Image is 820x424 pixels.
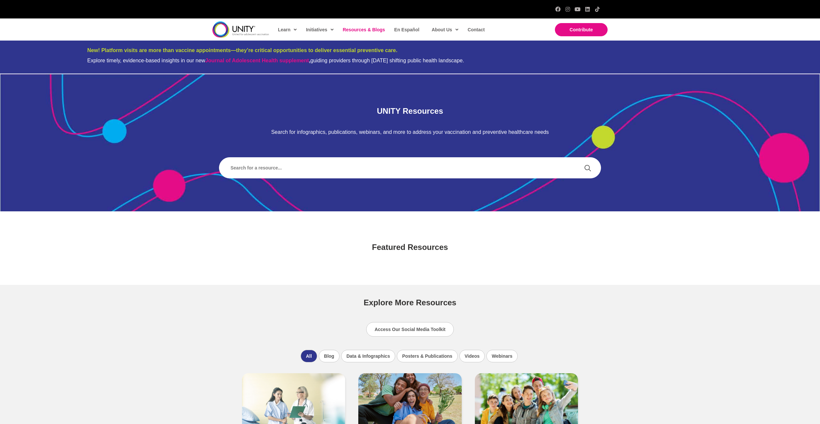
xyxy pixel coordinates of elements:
[87,57,733,64] div: Explore timely, evidence-based insights in our new guiding providers through [DATE] shifting publ...
[391,22,422,37] a: En Español
[341,350,395,362] li: Data & Infographics
[340,22,388,37] a: Resources & Blogs
[565,7,570,12] a: Instagram
[87,47,397,53] span: New! Platform visits are more than vaccine appointments—they’re critical opportunities to deliver...
[555,7,560,12] a: Facebook
[226,160,578,175] input: Search input
[366,322,453,337] a: Access Our Social Media Toolkit
[205,58,310,63] strong: ,
[372,243,448,252] span: Featured Resources
[570,27,593,32] span: Contribute
[428,22,461,37] a: About Us
[575,7,580,12] a: YouTube
[278,25,297,35] span: Learn
[464,22,487,37] a: Contact
[205,58,309,63] a: Journal of Adolescent Health supplement
[468,27,485,32] span: Contact
[301,350,317,362] li: All
[226,160,581,175] form: Search form
[486,350,518,362] li: Webinars
[212,21,269,38] img: unity-logo-dark
[432,25,458,35] span: About Us
[343,27,385,32] span: Resources & Blogs
[242,399,345,405] a: More Than a Band-Aid: The Impact of School Nurses
[374,327,445,332] span: Access Our Social Media Toolkit
[459,350,485,362] li: Videos
[394,27,419,32] span: En Español
[319,350,340,362] li: Blog
[595,7,600,12] a: TikTok
[364,298,456,307] span: Explore More Resources
[475,399,578,405] a: Your Questions, Answered: A Teen’s Guide to Vaccines
[585,7,590,12] a: LinkedIn
[306,25,334,35] span: Initiatives
[555,23,608,36] a: Contribute
[397,350,457,362] li: Posters & Publications
[377,106,443,115] span: UNITY Resources
[219,129,601,136] p: Search for infographics, publications, webinars, and more to address your vaccination and prevent...
[358,399,461,405] a: National Immunization Awareness Month: A Call to Protect and Promote Health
